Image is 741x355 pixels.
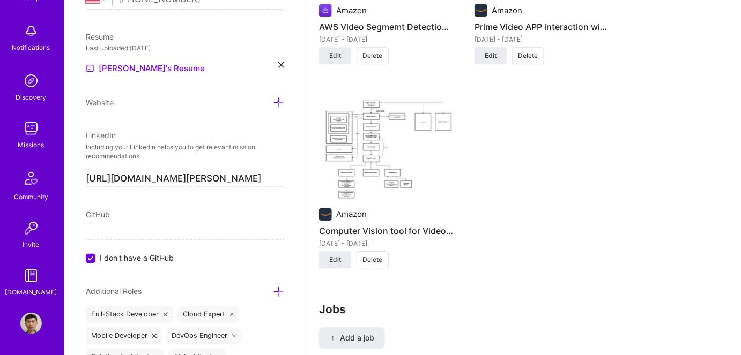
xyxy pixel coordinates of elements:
div: Notifications [12,42,50,53]
img: discovery [20,70,42,92]
h4: AWS Video Segmemt Detection Development [319,20,453,34]
button: Edit [319,251,351,268]
span: I don't have a GitHub [100,253,174,264]
button: Add a job [319,327,385,349]
i: icon Close [230,313,234,317]
img: User Avatar [20,313,42,334]
div: [DATE] - [DATE] [319,34,453,45]
button: Edit [475,47,507,64]
span: Delete [363,255,383,265]
div: Amazon [336,208,367,220]
div: Invite [23,239,40,250]
span: Delete [363,51,383,61]
span: Edit [329,255,341,265]
span: Add a job [330,333,374,343]
div: Discovery [16,92,47,103]
button: Delete [357,251,389,268]
div: [DATE] - [DATE] [319,238,453,249]
img: Company logo [475,4,487,17]
h4: Prime Video APP interaction with Samsung [PERSON_NAME] APP [475,20,609,34]
i: icon Close [278,62,284,68]
div: Amazon [336,5,367,16]
div: Last uploaded: [DATE] [86,42,284,54]
span: Website [86,98,114,107]
div: Full-Stack Developer [86,306,173,323]
span: Delete [518,51,538,61]
i: icon PlusBlack [330,335,336,341]
img: bell [20,20,42,42]
i: icon Close [164,313,168,317]
h3: Jobs [319,303,706,316]
div: DevOps Engineer [166,328,242,345]
div: Missions [18,139,45,150]
button: Delete [512,47,544,64]
div: Cloud Expert [177,306,240,323]
span: Edit [329,51,341,61]
div: Amazon [492,5,522,16]
div: Community [14,191,48,202]
img: Community [18,165,44,191]
span: LinkedIn [86,131,116,140]
img: teamwork [20,118,42,139]
div: [DOMAIN_NAME] [5,286,57,298]
i: icon Close [232,334,236,338]
img: Invite [20,217,42,239]
button: Delete [357,47,389,64]
a: [PERSON_NAME]'s Resume [86,62,205,75]
a: User Avatar [18,313,45,334]
span: Edit [485,51,497,61]
img: Computer Vision tool for Video Quality Detection [319,99,453,199]
div: Mobile Developer [86,328,162,345]
button: Edit [319,47,351,64]
div: [DATE] - [DATE] [475,34,609,45]
span: Additional Roles [86,287,142,296]
span: GitHub [86,210,110,219]
span: Resume [86,32,114,41]
img: Company logo [319,208,332,221]
h4: Computer Vision tool for Video Quality Detection [319,224,453,238]
i: icon Close [152,334,157,338]
img: Resume [86,64,94,73]
img: guide book [20,265,42,286]
p: Including your LinkedIn helps you to get relevant mission recommendations. [86,143,284,161]
img: Company logo [319,4,332,17]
